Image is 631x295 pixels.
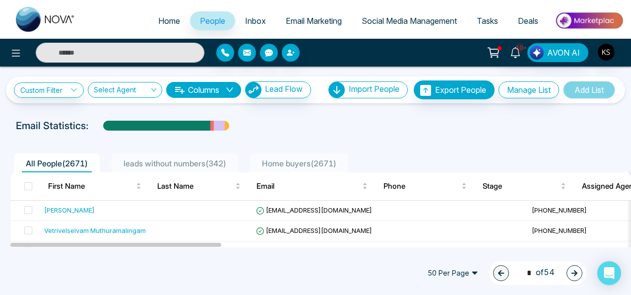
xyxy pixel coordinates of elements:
[530,46,544,60] img: Lead Flow
[286,16,342,26] span: Email Marketing
[235,11,276,30] a: Inbox
[48,180,134,192] span: First Name
[504,43,527,61] a: 10+
[521,266,555,280] span: of 54
[149,172,249,200] th: Last Name
[421,265,485,281] span: 50 Per Page
[16,118,88,133] p: Email Statistics:
[276,11,352,30] a: Email Marketing
[40,172,149,200] th: First Name
[499,81,559,98] button: Manage List
[246,82,261,98] img: Lead Flow
[14,82,84,98] a: Custom Filter
[265,84,303,94] span: Lead Flow
[16,7,75,32] img: Nova CRM Logo
[527,43,588,62] button: AVON AI
[226,86,234,94] span: down
[349,84,399,94] span: Import People
[475,172,574,200] th: Stage
[241,81,311,98] a: Lead FlowLead Flow
[258,158,340,168] span: Home buyers ( 2671 )
[518,16,538,26] span: Deals
[256,206,372,214] span: [EMAIL_ADDRESS][DOMAIN_NAME]
[508,11,548,30] a: Deals
[245,16,266,26] span: Inbox
[597,261,621,285] div: Open Intercom Messenger
[249,172,376,200] th: Email
[477,16,498,26] span: Tasks
[547,47,580,59] span: AVON AI
[44,225,146,235] div: Vetrivelselvam Muthuramalingam
[553,9,625,32] img: Market-place.gif
[467,11,508,30] a: Tasks
[120,158,230,168] span: leads without numbers ( 342 )
[352,11,467,30] a: Social Media Management
[44,205,95,215] div: [PERSON_NAME]
[376,172,475,200] th: Phone
[362,16,457,26] span: Social Media Management
[532,206,587,214] span: [PHONE_NUMBER]
[166,82,241,98] button: Columnsdown
[414,80,495,99] button: Export People
[148,11,190,30] a: Home
[256,180,360,192] span: Email
[190,11,235,30] a: People
[22,158,92,168] span: All People ( 2671 )
[157,180,233,192] span: Last Name
[483,180,559,192] span: Stage
[200,16,225,26] span: People
[515,43,524,52] span: 10+
[383,180,459,192] span: Phone
[245,81,311,98] button: Lead Flow
[256,226,372,234] span: [EMAIL_ADDRESS][DOMAIN_NAME]
[532,226,587,234] span: [PHONE_NUMBER]
[158,16,180,26] span: Home
[598,44,615,61] img: User Avatar
[435,85,486,95] span: Export People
